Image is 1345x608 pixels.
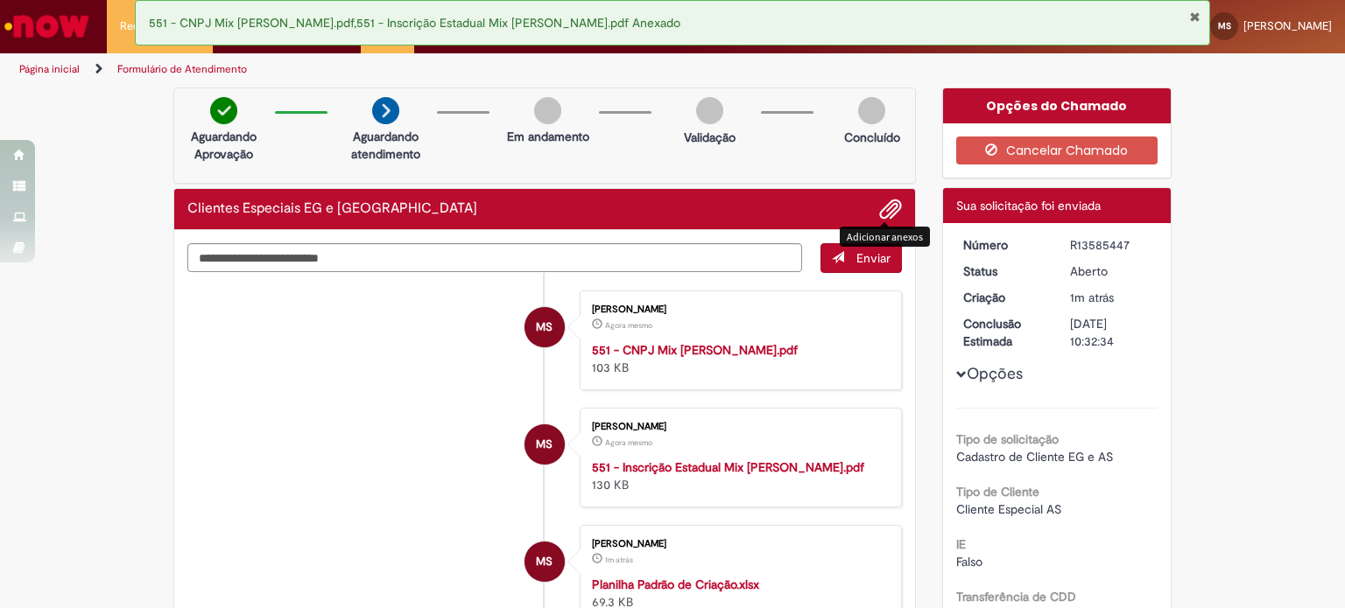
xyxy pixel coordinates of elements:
span: 1m atrás [605,555,633,565]
img: img-circle-grey.png [534,97,561,124]
button: Enviar [820,243,902,273]
div: 01/10/2025 11:32:34 [1070,289,1151,306]
p: Concluído [844,129,900,146]
div: Mateus Novais Santos [525,424,565,465]
div: Mateus Novais Santos [525,542,565,582]
a: 551 - CNPJ Mix [PERSON_NAME].pdf [592,342,798,358]
span: Agora mesmo [605,437,652,448]
div: [DATE] 10:32:34 [1070,315,1151,350]
div: Opções do Chamado [943,88,1172,123]
h2: Clientes Especiais EG e AS Histórico de tíquete [187,201,477,217]
b: Transferência de CDD [956,589,1076,605]
span: 551 - CNPJ Mix [PERSON_NAME].pdf,551 - Inscrição Estadual Mix [PERSON_NAME].pdf Anexado [149,15,680,31]
span: Cliente Especial AS [956,501,1061,517]
a: Planilha Padrão de Criação.xlsx [592,577,759,592]
img: ServiceNow [2,9,92,44]
p: Aguardando atendimento [343,128,428,163]
div: [PERSON_NAME] [592,422,884,432]
time: 01/10/2025 11:33:38 [605,437,652,448]
dt: Conclusão Estimada [950,315,1058,350]
span: Agora mesmo [605,320,652,331]
img: img-circle-grey.png [858,97,885,124]
button: Cancelar Chamado [956,136,1158,164]
a: Formulário de Atendimento [117,62,247,76]
ul: Trilhas de página [13,53,884,86]
dt: Número [950,236,1058,254]
button: Adicionar anexos [879,198,902,220]
textarea: Digite sua mensagem aqui... [187,243,802,273]
b: Tipo de solicitação [956,431,1059,447]
span: MS [1218,20,1231,31]
time: 01/10/2025 11:32:31 [605,555,633,565]
time: 01/10/2025 11:33:38 [605,320,652,331]
p: Aguardando Aprovação [181,128,266,163]
div: 103 KB [592,341,884,376]
p: Em andamento [507,128,589,145]
a: Página inicial [19,62,80,76]
span: Sua solicitação foi enviada [956,198,1101,213]
div: [PERSON_NAME] [592,304,884,315]
div: [PERSON_NAME] [592,539,884,549]
dt: Status [950,262,1058,280]
p: Validação [684,129,736,146]
a: 551 - Inscrição Estadual Mix [PERSON_NAME].pdf [592,459,864,475]
span: Enviar [856,250,891,266]
span: MS [536,541,553,583]
b: IE [956,536,966,552]
span: Falso [956,554,982,570]
img: check-circle-green.png [210,97,237,124]
span: MS [536,306,553,348]
img: img-circle-grey.png [696,97,723,124]
b: Tipo de Cliente [956,484,1039,500]
div: Adicionar anexos [840,227,930,247]
div: Mateus Novais Santos [525,307,565,347]
time: 01/10/2025 11:32:34 [1070,290,1114,305]
span: Cadastro de Cliente EG e AS [956,449,1113,465]
span: [PERSON_NAME] [1243,18,1332,33]
button: Fechar Notificação [1189,10,1201,24]
div: Aberto [1070,262,1151,280]
dt: Criação [950,289,1058,306]
img: arrow-next.png [372,97,399,124]
span: 1m atrás [1070,290,1114,305]
div: R13585447 [1070,236,1151,254]
div: 130 KB [592,458,884,493]
span: Requisições [120,17,181,35]
span: MS [536,423,553,465]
